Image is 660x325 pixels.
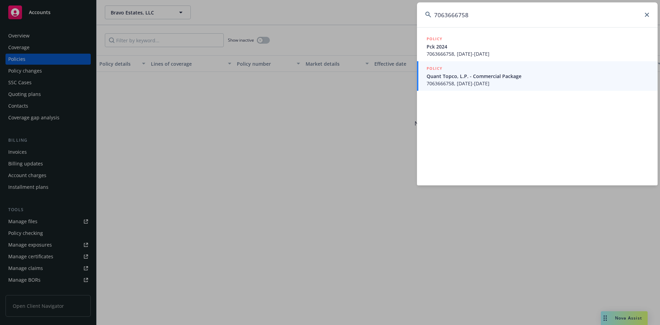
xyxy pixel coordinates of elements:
span: 7063666758, [DATE]-[DATE] [427,50,649,57]
h5: POLICY [427,35,442,42]
a: POLICYPck 20247063666758, [DATE]-[DATE] [417,32,658,61]
span: Pck 2024 [427,43,649,50]
input: Search... [417,2,658,27]
span: 7063666758, [DATE]-[DATE] [427,80,649,87]
h5: POLICY [427,65,442,72]
span: Quant Topco, L.P. - Commercial Package [427,73,649,80]
a: POLICYQuant Topco, L.P. - Commercial Package7063666758, [DATE]-[DATE] [417,61,658,91]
